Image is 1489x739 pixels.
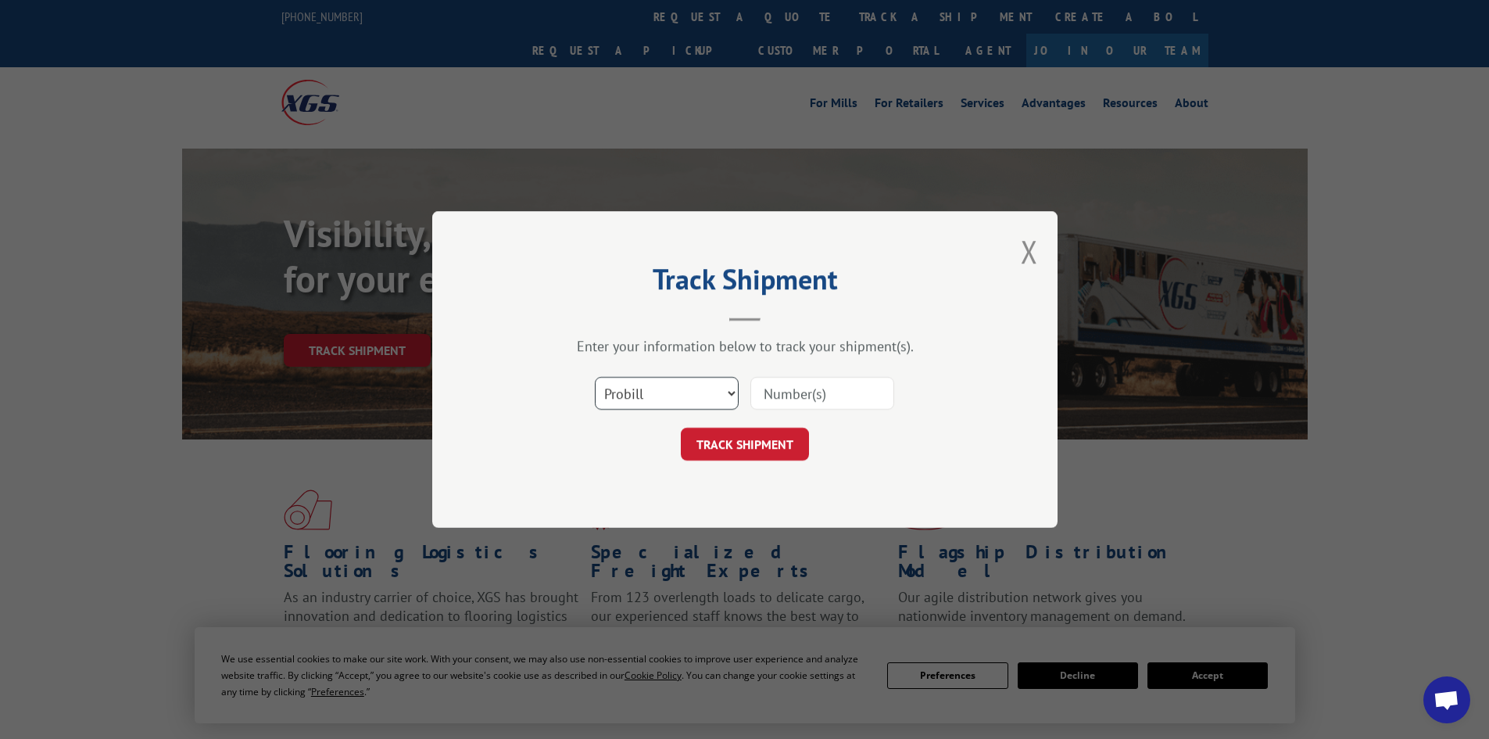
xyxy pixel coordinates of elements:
h2: Track Shipment [510,268,979,298]
button: TRACK SHIPMENT [681,428,809,461]
input: Number(s) [750,377,894,410]
button: Close modal [1021,231,1038,272]
div: Enter your information below to track your shipment(s). [510,337,979,355]
div: Open chat [1423,676,1470,723]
